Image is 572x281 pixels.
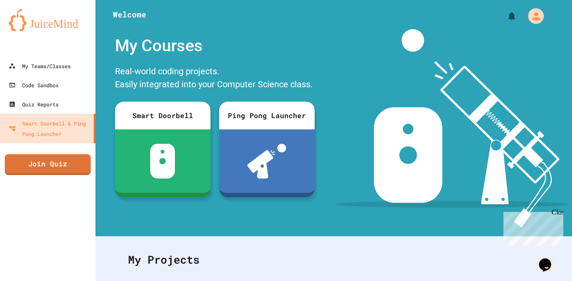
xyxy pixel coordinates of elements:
div: My Projects [119,243,548,277]
div: Real-world coding projects. Easily integrated into your Computer Science class. [111,63,319,95]
div: Quiz Reports [9,99,59,109]
img: sdb-white.svg [150,144,175,179]
div: Smart Doorbell & Ping Pong Launcher [9,118,90,139]
iframe: chat widget [536,246,563,272]
img: logo-orange.svg [9,9,87,31]
div: My Account [519,6,546,26]
div: Smart Doorbell [115,102,210,129]
div: My Courses [111,29,319,63]
img: banner-image-my-projects.png [336,29,569,228]
div: My Notifications [490,9,519,23]
div: Code Sandbox [9,80,59,90]
div: My Teams/Classes [9,61,71,71]
iframe: chat widget [500,208,563,245]
img: ppl-with-ball.png [247,144,286,179]
div: Chat with us now!Close [3,3,60,55]
a: Join Quiz [5,154,91,175]
div: Ping Pong Launcher [219,102,315,129]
